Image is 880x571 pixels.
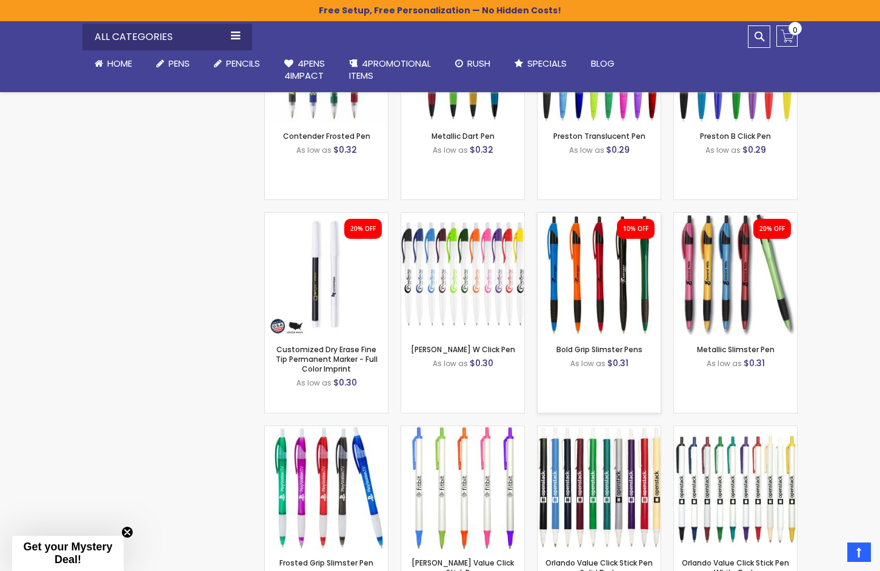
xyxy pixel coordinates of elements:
[433,145,468,155] span: As low as
[607,357,628,369] span: $0.31
[337,50,443,90] a: 4PROMOTIONALITEMS
[606,144,630,156] span: $0.29
[411,344,515,355] a: [PERSON_NAME] W Click Pen
[744,357,765,369] span: $0.31
[470,144,493,156] span: $0.32
[432,131,495,141] a: Metallic Dart Pen
[226,57,260,70] span: Pencils
[707,358,742,369] span: As low as
[144,50,202,77] a: Pens
[296,145,332,155] span: As low as
[283,131,370,141] a: Contender Frosted Pen
[272,50,337,90] a: 4Pens4impact
[527,57,567,70] span: Specials
[279,558,373,568] a: Frosted Grip Slimster Pen
[470,357,493,369] span: $0.30
[742,144,766,156] span: $0.29
[401,212,524,222] a: Preston W Click Pen
[401,213,524,336] img: Preston W Click Pen
[538,212,661,222] a: Bold Grip Slimster Promotional Pens
[674,212,797,222] a: Metallic Slimster Pen
[591,57,615,70] span: Blog
[265,426,388,436] a: Frosted Grip Slimster Pen
[350,225,376,233] div: 20% OFF
[793,24,798,36] span: 0
[570,358,605,369] span: As low as
[23,541,112,566] span: Get your Mystery Deal!
[780,538,880,571] iframe: Google Customer Reviews
[276,344,378,374] a: Customized Dry Erase Fine Tip Permanent Marker - Full Color Imprint
[107,57,132,70] span: Home
[579,50,627,77] a: Blog
[776,25,798,47] a: 0
[433,358,468,369] span: As low as
[296,378,332,388] span: As low as
[674,426,797,436] a: Orlando Value Click Stick Pen White Body
[401,426,524,549] img: Orlando Bright Value Click Stick Pen
[569,145,604,155] span: As low as
[401,426,524,436] a: Orlando Bright Value Click Stick Pen
[467,57,490,70] span: Rush
[333,144,357,156] span: $0.32
[265,212,388,222] a: Customized Dry Erase Fine Tip Permanent Marker - Full Color Imprint
[202,50,272,77] a: Pencils
[700,131,771,141] a: Preston B Click Pen
[538,213,661,336] img: Bold Grip Slimster Promotional Pens
[333,376,357,389] span: $0.30
[556,344,642,355] a: Bold Grip Slimster Pens
[443,50,502,77] a: Rush
[674,426,797,549] img: Orlando Value Click Stick Pen White Body
[553,131,645,141] a: Preston Translucent Pen
[502,50,579,77] a: Specials
[265,426,388,549] img: Frosted Grip Slimster Pen
[349,57,431,82] span: 4PROMOTIONAL ITEMS
[674,213,797,336] img: Metallic Slimster Pen
[759,225,785,233] div: 20% OFF
[538,426,661,436] a: Orlando Value Click Stick Pen Solid Body
[705,145,741,155] span: As low as
[82,50,144,77] a: Home
[265,213,388,336] img: Customized Dry Erase Fine Tip Permanent Marker - Full Color Imprint
[12,536,124,571] div: Get your Mystery Deal!Close teaser
[623,225,648,233] div: 10% OFF
[284,57,325,82] span: 4Pens 4impact
[121,526,133,538] button: Close teaser
[697,344,775,355] a: Metallic Slimster Pen
[538,426,661,549] img: Orlando Value Click Stick Pen Solid Body
[168,57,190,70] span: Pens
[82,24,252,50] div: All Categories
